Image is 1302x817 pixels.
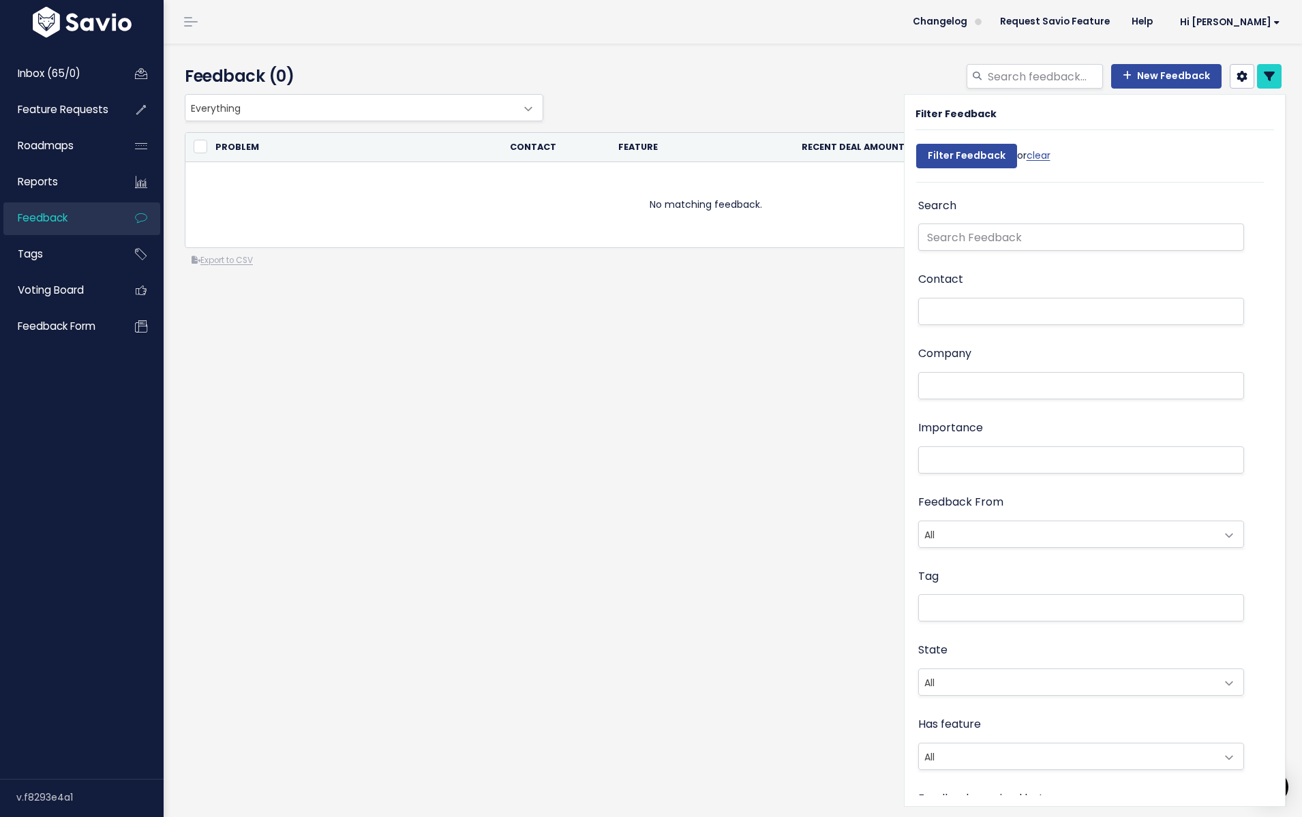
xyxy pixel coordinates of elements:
[1111,64,1222,89] a: New Feedback
[1027,149,1050,162] a: clear
[3,130,113,161] a: Roadmaps
[3,202,113,234] a: Feedback
[3,275,113,306] a: Voting Board
[18,66,80,80] span: Inbox (65/0)
[918,668,1245,696] span: All
[916,144,1017,168] input: Filter Feedback
[916,137,1050,182] div: or
[29,7,135,37] img: logo-white.9d6f32f41409.svg
[185,162,1226,248] td: No matching feedback.
[18,211,67,225] span: Feedback
[918,418,983,438] label: Importance
[918,493,1003,512] label: Feedback From
[919,521,1217,547] span: All
[207,133,502,162] th: Problem
[918,223,1245,251] input: Search Feedback
[3,166,113,198] a: Reports
[918,789,1073,809] label: Feedback received between
[918,196,956,216] label: Search
[18,283,84,297] span: Voting Board
[913,17,967,27] span: Changelog
[18,102,108,117] span: Feature Requests
[918,344,971,364] label: Company
[3,94,113,125] a: Feature Requests
[918,641,948,660] label: State
[915,107,997,121] strong: Filter Feedback
[185,64,537,89] h4: Feedback (0)
[986,64,1103,89] input: Search feedback...
[16,780,164,815] div: v.f8293e4a1
[18,174,58,189] span: Reports
[18,319,95,333] span: Feedback form
[707,133,913,162] th: Recent deal amount
[502,133,610,162] th: Contact
[185,94,543,121] span: Everything
[18,247,43,261] span: Tags
[18,138,74,153] span: Roadmaps
[1164,12,1291,33] a: Hi [PERSON_NAME]
[1121,12,1164,32] a: Help
[918,715,981,735] label: Has feature
[989,12,1121,32] a: Request Savio Feature
[918,521,1245,548] span: All
[918,743,1245,770] span: All
[918,567,939,587] label: Tag
[610,133,707,162] th: Feature
[185,95,515,121] span: Everything
[3,311,113,342] a: Feedback form
[919,743,1217,769] span: All
[3,238,113,270] a: Tags
[1180,17,1280,27] span: Hi [PERSON_NAME]
[919,669,1217,695] span: All
[192,255,253,266] a: Export to CSV
[918,270,963,290] label: Contact
[3,58,113,89] a: Inbox (65/0)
